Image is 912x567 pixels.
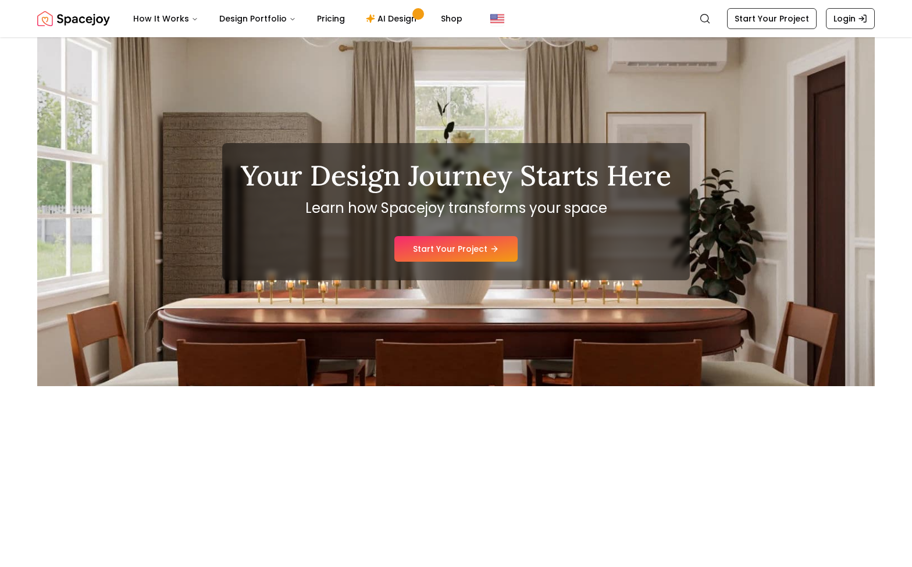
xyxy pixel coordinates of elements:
a: Spacejoy [37,7,110,30]
button: Design Portfolio [210,7,305,30]
img: Spacejoy Logo [37,7,110,30]
a: Login [826,8,875,29]
p: Learn how Spacejoy transforms your space [241,199,671,217]
img: United States [490,12,504,26]
a: Shop [432,7,472,30]
a: Start Your Project [727,8,817,29]
button: How It Works [124,7,208,30]
a: Pricing [308,7,354,30]
a: Start Your Project [394,236,518,262]
a: AI Design [357,7,429,30]
h1: Your Design Journey Starts Here [241,162,671,190]
nav: Main [124,7,472,30]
